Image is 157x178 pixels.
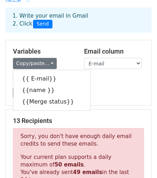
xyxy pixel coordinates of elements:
[13,47,73,55] h5: Variables
[121,143,157,178] iframe: Chat Widget
[73,169,102,175] strong: 49 emails
[7,12,150,28] div: 1. Write your email in Gmail 2. Click
[84,47,144,55] h5: Email column
[13,117,144,125] h5: 13 Recipients
[33,20,52,28] span: Send
[13,85,90,96] a: {{name }}
[55,161,84,168] strong: 50 emails
[20,133,137,148] p: Sorry, you don't have enough daily email credits to send these emails.
[121,143,157,178] div: 聊天小工具
[13,73,90,85] a: {{ E-mail}}
[13,96,90,108] a: {{Merge status}}
[13,58,57,69] a: Copy/paste...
